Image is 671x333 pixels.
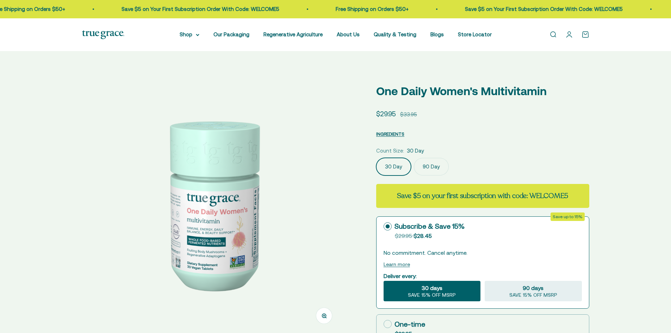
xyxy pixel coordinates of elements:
[397,191,568,201] strong: Save $5 on your first subscription with code: WELCOME5
[304,6,377,12] a: Free Shipping on Orders $50+
[430,31,444,37] a: Blogs
[400,110,417,119] compare-at-price: $33.95
[213,31,249,37] a: Our Packaging
[376,109,396,119] sale-price: $29.95
[374,31,416,37] a: Quality & Testing
[376,147,404,155] legend: Count Size:
[180,30,199,39] summary: Shop
[407,147,424,155] span: 30 Day
[458,31,492,37] a: Store Locator
[337,31,360,37] a: About Us
[376,82,589,100] p: One Daily Women's Multivitamin
[433,5,591,13] p: Save $5 on Your First Subscription Order With Code: WELCOME5
[263,31,323,37] a: Regenerative Agriculture
[376,130,404,138] button: INGREDIENTS
[376,131,404,137] span: INGREDIENTS
[89,5,247,13] p: Save $5 on Your First Subscription Order With Code: WELCOME5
